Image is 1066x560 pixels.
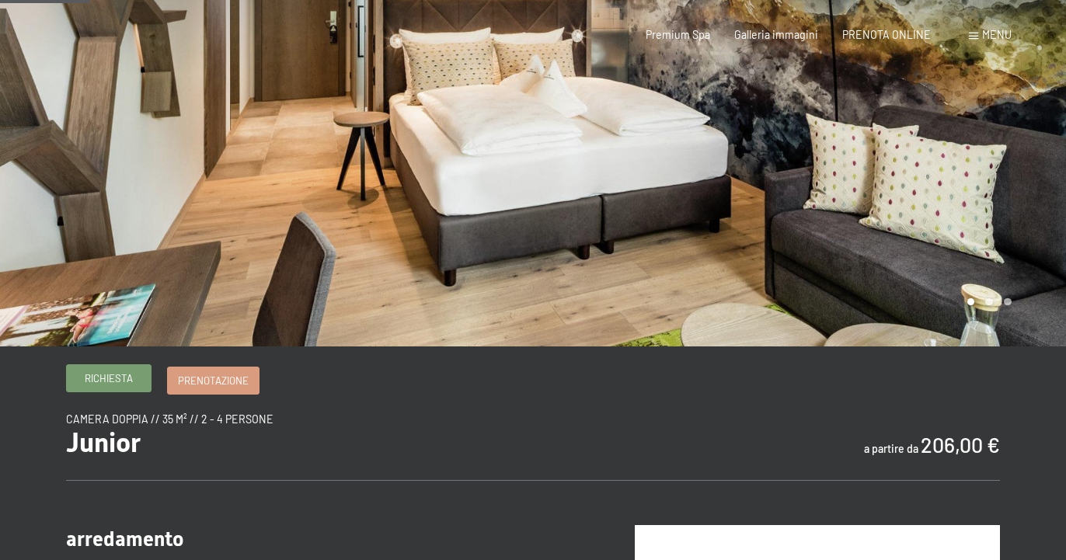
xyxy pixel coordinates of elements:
span: Prenotazione [178,374,249,388]
span: arredamento [66,527,184,551]
span: camera doppia // 35 m² // 2 - 4 persone [66,412,273,426]
a: Richiesta [67,365,151,391]
span: Menu [982,28,1012,41]
a: Premium Spa [646,28,710,41]
a: Prenotazione [168,367,259,393]
span: Richiesta [85,371,133,385]
a: Galleria immagini [734,28,818,41]
b: 206,00 € [921,432,1000,457]
span: Junior [66,426,141,458]
span: a partire da [864,442,918,455]
a: PRENOTA ONLINE [842,28,931,41]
